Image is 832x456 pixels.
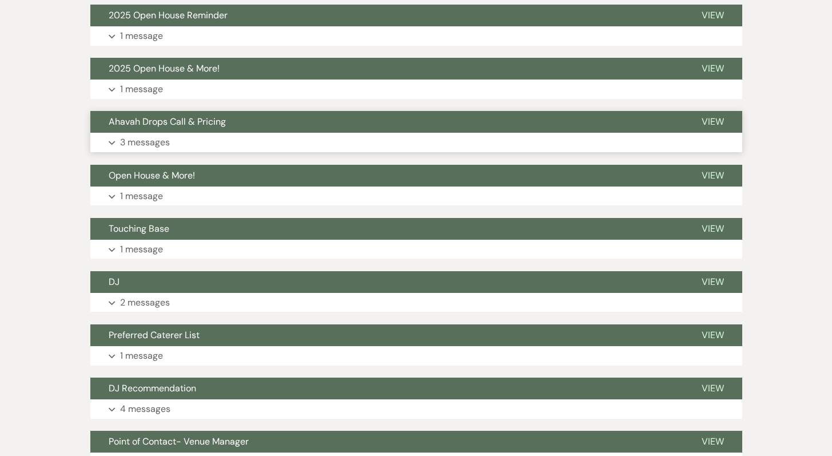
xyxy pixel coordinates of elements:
[702,223,724,235] span: View
[109,62,220,74] span: 2025 Open House & More!
[109,382,196,394] span: DJ Recommendation
[683,271,742,293] button: View
[683,431,742,453] button: View
[702,435,724,447] span: View
[683,5,742,26] button: View
[90,133,742,152] button: 3 messages
[90,26,742,46] button: 1 message
[90,271,683,293] button: DJ
[683,324,742,346] button: View
[120,189,163,204] p: 1 message
[90,240,742,259] button: 1 message
[702,329,724,341] span: View
[90,165,683,187] button: Open House & More!
[120,29,163,43] p: 1 message
[90,324,683,346] button: Preferred Caterer List
[120,295,170,310] p: 2 messages
[90,58,683,80] button: 2025 Open House & More!
[683,378,742,399] button: View
[702,116,724,128] span: View
[702,9,724,21] span: View
[120,82,163,97] p: 1 message
[109,223,169,235] span: Touching Base
[90,399,742,419] button: 4 messages
[90,218,683,240] button: Touching Base
[90,5,683,26] button: 2025 Open House Reminder
[109,169,195,181] span: Open House & More!
[120,348,163,363] p: 1 message
[702,169,724,181] span: View
[683,58,742,80] button: View
[109,276,120,288] span: DJ
[120,242,163,257] p: 1 message
[109,435,249,447] span: Point of Contact- Venue Manager
[683,111,742,133] button: View
[90,187,742,206] button: 1 message
[683,218,742,240] button: View
[702,62,724,74] span: View
[702,276,724,288] span: View
[120,135,170,150] p: 3 messages
[90,378,683,399] button: DJ Recommendation
[702,382,724,394] span: View
[90,80,742,99] button: 1 message
[120,402,170,417] p: 4 messages
[90,431,683,453] button: Point of Contact- Venue Manager
[683,165,742,187] button: View
[109,116,226,128] span: Ahavah Drops Call & Pricing
[90,293,742,312] button: 2 messages
[90,111,683,133] button: Ahavah Drops Call & Pricing
[109,329,200,341] span: Preferred Caterer List
[109,9,228,21] span: 2025 Open House Reminder
[90,346,742,366] button: 1 message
